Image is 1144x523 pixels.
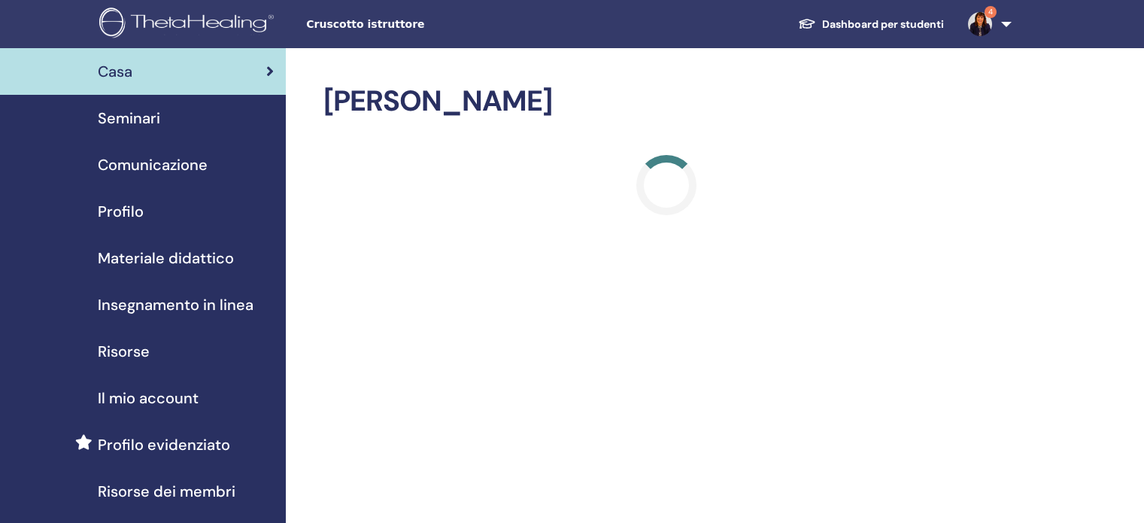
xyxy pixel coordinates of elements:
span: 4 [985,6,997,18]
a: Dashboard per studenti [786,11,956,38]
span: Il mio account [98,387,199,409]
img: graduation-cap-white.svg [798,17,816,30]
span: Comunicazione [98,154,208,176]
span: Casa [98,60,132,83]
span: Materiale didattico [98,247,234,269]
h2: [PERSON_NAME] [323,84,1009,119]
img: default.jpg [968,12,992,36]
span: Cruscotto istruttore [306,17,532,32]
img: logo.png [99,8,279,41]
span: Profilo [98,200,144,223]
span: Risorse [98,340,150,363]
span: Insegnamento in linea [98,293,253,316]
span: Risorse dei membri [98,480,235,503]
span: Profilo evidenziato [98,433,230,456]
span: Seminari [98,107,160,129]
